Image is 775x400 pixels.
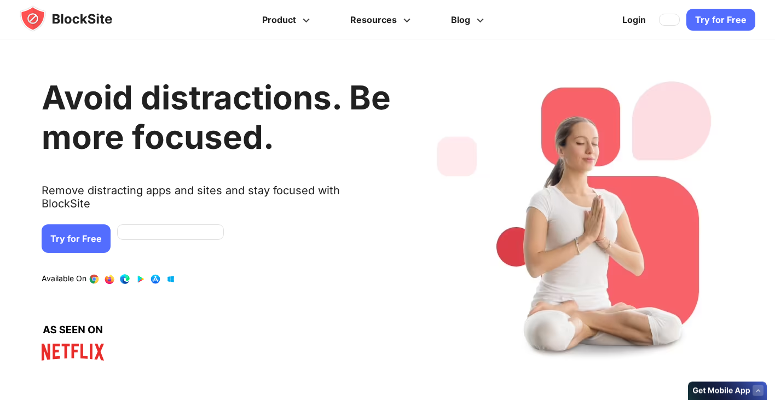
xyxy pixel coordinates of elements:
text: Available On [42,274,86,285]
a: Try for Free [42,224,111,253]
img: blocksite-icon.5d769676.svg [20,5,134,32]
text: Remove distracting apps and sites and stay focused with BlockSite [42,184,391,219]
a: Try for Free [686,9,755,31]
h1: Avoid distractions. Be more focused. [42,78,391,156]
a: Login [616,7,652,33]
